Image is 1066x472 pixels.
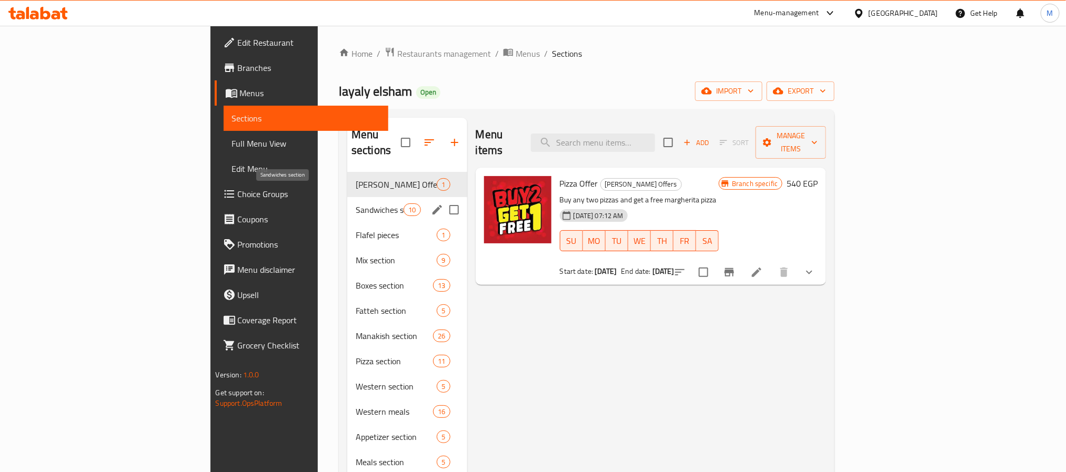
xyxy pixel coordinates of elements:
[437,382,449,392] span: 5
[696,230,719,251] button: SA
[434,331,449,341] span: 26
[356,279,433,292] span: Boxes section
[238,339,380,352] span: Grocery Checklist
[516,47,540,60] span: Menus
[238,289,380,301] span: Upsell
[437,432,449,442] span: 5
[434,407,449,417] span: 16
[238,263,380,276] span: Menu disclaimer
[433,405,450,418] div: items
[404,205,420,215] span: 10
[215,181,388,207] a: Choice Groups
[238,213,380,225] span: Coupons
[347,273,467,298] div: Boxes section13
[215,80,388,106] a: Menus
[356,203,404,216] span: Sandwiches section
[347,374,467,399] div: Western section5
[728,179,782,189] span: Branch specific
[587,233,601,249] span: MO
[347,348,467,374] div: Pizza section11
[339,47,834,60] nav: breadcrumb
[215,232,388,257] a: Promotions
[531,134,655,152] input: search
[560,230,583,251] button: SU
[437,430,450,443] div: items
[215,207,388,232] a: Coupons
[232,112,380,125] span: Sections
[560,193,719,207] p: Buy any two pizzas and get a free margherita pizza
[569,211,628,221] span: [DATE] 07:12 AM
[869,7,938,19] div: [GEOGRAPHIC_DATA]
[216,368,242,382] span: Version:
[356,456,437,468] span: Meals section
[437,255,449,265] span: 9
[437,229,450,241] div: items
[216,396,283,410] a: Support.OpsPlatform
[347,172,467,197] div: [PERSON_NAME] Offers1
[437,178,450,191] div: items
[495,47,499,60] li: /
[476,127,519,158] h2: Menu items
[560,176,598,191] span: Pizza Offer
[215,55,388,80] a: Branches
[417,130,442,155] span: Sort sections
[437,304,450,317] div: items
[437,380,450,393] div: items
[655,233,669,249] span: TH
[595,264,617,278] b: [DATE]
[600,178,682,191] div: Layaly Elsham Offers
[433,330,450,342] div: items
[442,130,467,155] button: Add section
[356,380,437,393] span: Western section
[601,178,681,190] span: [PERSON_NAME] Offers
[347,323,467,348] div: Manakish section26
[356,355,433,367] span: Pizza section
[437,306,449,316] span: 5
[356,178,437,191] span: [PERSON_NAME] Offers
[433,279,450,292] div: items
[215,282,388,307] a: Upsell
[347,197,467,222] div: Sandwiches section10edit
[429,202,445,218] button: edit
[437,180,449,190] span: 1
[434,281,449,291] span: 13
[565,233,579,249] span: SU
[695,81,762,101] button: import
[703,85,754,98] span: import
[347,399,467,424] div: Western meals16
[356,304,437,317] span: Fatteh section
[667,260,692,285] button: sort-choices
[437,456,450,468] div: items
[356,254,437,266] span: Mix section
[240,87,380,99] span: Menus
[682,137,710,149] span: Add
[775,85,826,98] span: export
[678,233,692,249] span: FR
[238,314,380,326] span: Coverage Report
[243,368,259,382] span: 1.0.0
[356,229,437,241] span: Flafel pieces
[717,260,742,285] button: Branch-specific-item
[652,264,675,278] b: [DATE]
[764,129,818,156] span: Manage items
[673,230,696,251] button: FR
[347,222,467,248] div: Flafel pieces1
[224,131,388,156] a: Full Menu View
[503,47,540,60] a: Menus
[797,260,822,285] button: show more
[356,330,433,342] span: Manakish section
[552,47,582,60] span: Sections
[437,457,449,467] span: 5
[544,47,548,60] li: /
[433,355,450,367] div: items
[700,233,715,249] span: SA
[484,176,551,243] img: Pizza Offer
[224,106,388,131] a: Sections
[356,430,437,443] span: Appetizer section
[583,230,606,251] button: MO
[356,405,433,418] div: Western meals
